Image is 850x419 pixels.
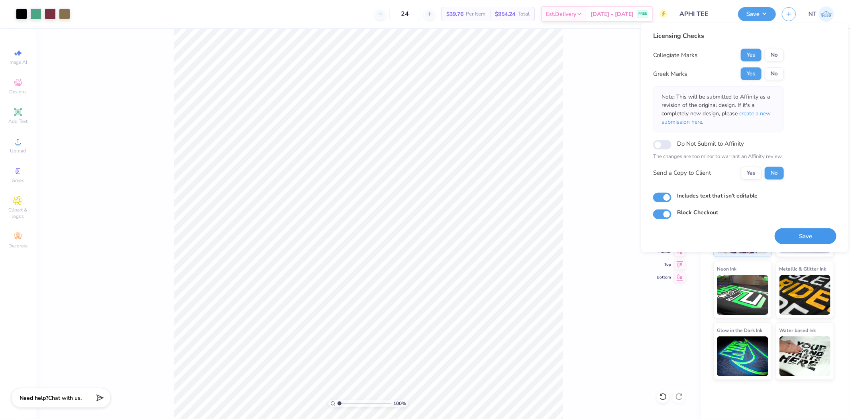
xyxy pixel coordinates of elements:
span: Top [657,262,671,267]
button: No [765,166,784,179]
button: Save [775,228,836,244]
img: Water based Ink [779,336,831,376]
input: Untitled Design [673,6,732,22]
span: Total [518,10,530,18]
span: Add Text [8,118,27,125]
div: Greek Marks [653,69,687,79]
span: Metallic & Glitter Ink [779,265,826,273]
span: Neon Ink [717,265,736,273]
span: Upload [10,148,26,154]
span: Glow in the Dark Ink [717,326,762,334]
button: Yes [741,49,762,61]
label: Do Not Submit to Affinity [677,138,744,149]
span: $954.24 [495,10,515,18]
label: Includes text that isn't editable [677,191,758,200]
span: FREE [638,11,647,17]
span: NT [809,10,817,19]
p: Note: This will be submitted to Affinity as a revision of the original design. If it's a complete... [662,93,775,126]
p: The changes are too minor to warrant an Affinity review. [653,153,784,161]
img: Metallic & Glitter Ink [779,275,831,315]
button: Yes [741,67,762,80]
span: create a new submission here [662,110,771,126]
a: NT [809,6,834,22]
img: Nestor Talens [819,6,834,22]
span: Designs [9,89,27,95]
div: Collegiate Marks [653,51,697,60]
button: No [765,49,784,61]
label: Block Checkout [677,208,718,217]
span: $39.76 [446,10,463,18]
button: Yes [741,166,762,179]
span: Greek [12,177,24,184]
button: Save [738,7,776,21]
input: – – [389,7,420,21]
img: Neon Ink [717,275,768,315]
span: Image AI [9,59,27,65]
span: Bottom [657,275,671,280]
span: Est. Delivery [546,10,576,18]
span: Water based Ink [779,326,816,334]
span: 100 % [393,400,406,407]
img: Glow in the Dark Ink [717,336,768,376]
button: No [765,67,784,80]
span: Chat with us. [48,394,82,402]
span: Per Item [466,10,485,18]
div: Send a Copy to Client [653,168,711,178]
span: [DATE] - [DATE] [591,10,634,18]
strong: Need help? [20,394,48,402]
div: Licensing Checks [653,31,784,41]
span: Clipart & logos [4,207,32,219]
span: Decorate [8,243,27,249]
